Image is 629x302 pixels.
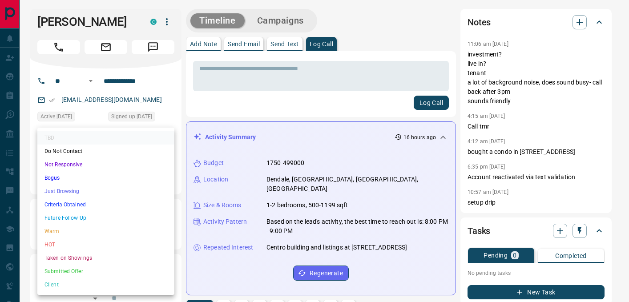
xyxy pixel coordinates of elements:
li: Just Browsing [37,185,174,198]
li: Warm [37,225,174,238]
li: Bogus [37,171,174,185]
li: Future Follow Up [37,211,174,225]
li: Do Not Contact [37,145,174,158]
li: Not Responsive [37,158,174,171]
li: Client [37,278,174,291]
li: Submitted Offer [37,265,174,278]
li: HOT [37,238,174,251]
li: Criteria Obtained [37,198,174,211]
li: Taken on Showings [37,251,174,265]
